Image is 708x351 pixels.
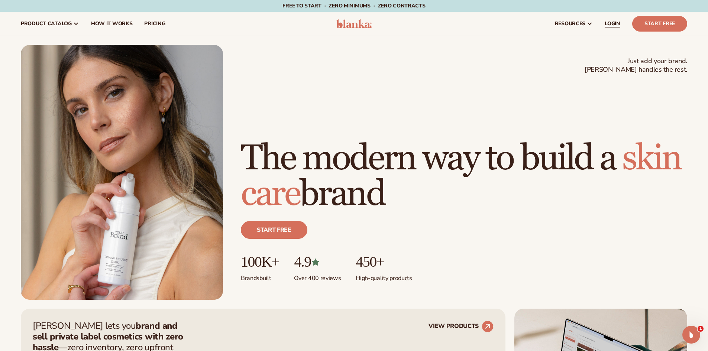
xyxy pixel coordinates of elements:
span: resources [555,21,585,27]
p: 4.9 [294,254,341,270]
p: Brands built [241,270,279,282]
a: LOGIN [599,12,626,36]
p: Over 400 reviews [294,270,341,282]
h1: The modern way to build a brand [241,141,687,212]
a: Start free [241,221,307,239]
a: VIEW PRODUCTS [429,321,494,332]
span: skin care [241,137,681,216]
a: pricing [138,12,171,36]
img: Female holding tanning mousse. [21,45,223,300]
span: How It Works [91,21,133,27]
span: LOGIN [605,21,620,27]
span: pricing [144,21,165,27]
p: High-quality products [356,270,412,282]
a: resources [549,12,599,36]
iframe: Intercom live chat [682,326,700,344]
p: 100K+ [241,254,279,270]
a: Start Free [632,16,687,32]
span: 1 [698,326,704,332]
a: How It Works [85,12,139,36]
a: product catalog [15,12,85,36]
img: logo [336,19,372,28]
span: Just add your brand. [PERSON_NAME] handles the rest. [585,57,687,74]
span: product catalog [21,21,72,27]
span: Free to start · ZERO minimums · ZERO contracts [282,2,425,9]
p: 450+ [356,254,412,270]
